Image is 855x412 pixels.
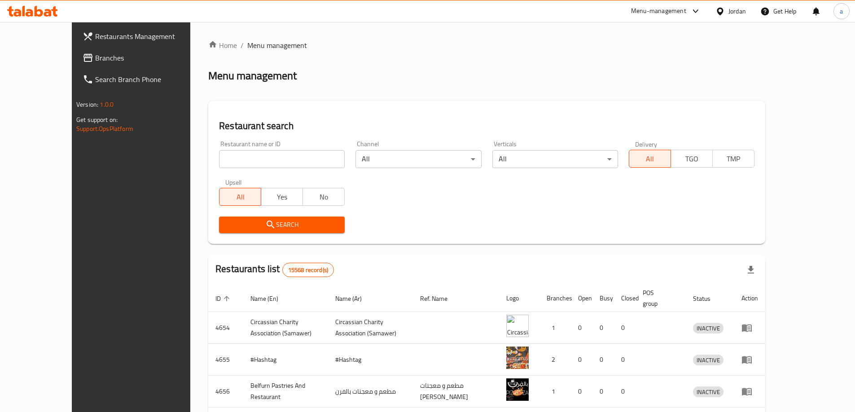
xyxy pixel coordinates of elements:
span: Status [693,293,722,304]
img: ​Circassian ​Charity ​Association​ (Samawer) [506,315,529,337]
td: 4654 [208,312,243,344]
th: Closed [614,285,636,312]
span: 15568 record(s) [283,266,333,274]
button: TMP [712,150,754,168]
td: 0 [571,344,592,376]
div: Total records count [282,263,334,277]
td: 0 [614,376,636,408]
label: Delivery [635,141,658,147]
th: Busy [592,285,614,312]
span: Yes [265,191,299,204]
button: All [219,188,261,206]
button: Yes [261,188,303,206]
h2: Menu management [208,69,297,83]
h2: Restaurant search [219,119,754,133]
span: POS group [643,287,675,309]
span: Search Branch Phone [95,74,207,85]
td: 0 [614,344,636,376]
div: All [355,150,481,168]
label: Upsell [225,179,242,185]
button: TGO [671,150,713,168]
td: ​Circassian ​Charity ​Association​ (Samawer) [243,312,328,344]
span: INACTIVE [693,387,723,397]
button: All [629,150,671,168]
td: مطعم و معجنات بالفرن [328,376,413,408]
a: Search Branch Phone [75,69,215,90]
span: 1.0.0 [100,99,114,110]
td: ​Circassian ​Charity ​Association​ (Samawer) [328,312,413,344]
td: 0 [571,376,592,408]
li: / [241,40,244,51]
span: All [223,191,258,204]
td: 0 [592,312,614,344]
span: a [840,6,843,16]
td: 4656 [208,376,243,408]
nav: breadcrumb [208,40,765,51]
span: All [633,152,667,165]
span: Name (En) [250,293,290,304]
span: No [307,191,341,204]
div: Menu [741,386,758,397]
td: 1 [539,312,571,344]
a: Restaurants Management [75,26,215,47]
span: ID [215,293,232,304]
td: 0 [592,344,614,376]
span: Restaurants Management [95,31,207,42]
span: TMP [716,152,751,165]
td: 2 [539,344,571,376]
a: Branches [75,47,215,69]
span: Ref. Name [420,293,459,304]
span: Name (Ar) [335,293,373,304]
th: Logo [499,285,539,312]
th: Open [571,285,592,312]
div: Menu [741,322,758,333]
button: Search [219,217,345,233]
span: Get support on: [76,114,118,126]
div: Menu [741,354,758,365]
td: 4655 [208,344,243,376]
h2: Restaurants list [215,262,334,277]
div: All [492,150,618,168]
img: Belfurn Pastries And Restaurant [506,378,529,401]
td: #Hashtag [328,344,413,376]
button: No [303,188,345,206]
span: Search [226,219,338,230]
td: مطعم و معجنات [PERSON_NAME] [413,376,499,408]
span: Branches [95,52,207,63]
span: Version: [76,99,98,110]
td: 1 [539,376,571,408]
td: 0 [571,312,592,344]
td: #Hashtag [243,344,328,376]
th: Action [734,285,765,312]
a: Support.OpsPlatform [76,123,133,134]
span: TGO [675,152,709,165]
span: INACTIVE [693,323,723,334]
td: 0 [592,376,614,408]
td: 0 [614,312,636,344]
div: Jordan [728,6,746,16]
th: Branches [539,285,571,312]
span: Menu management [247,40,307,51]
span: INACTIVE [693,355,723,365]
div: Menu-management [631,6,686,17]
img: #Hashtag [506,347,529,369]
div: Export file [740,259,762,281]
input: Search for restaurant name or ID.. [219,150,345,168]
a: Home [208,40,237,51]
td: Belfurn Pastries And Restaurant [243,376,328,408]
